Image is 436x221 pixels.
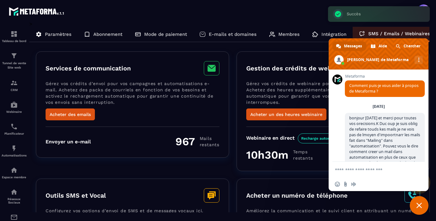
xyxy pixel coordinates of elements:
[200,135,219,142] span: Mails
[2,197,27,204] p: Réseaux Sociaux
[246,65,349,72] h3: Gestion des crédits de webinaire
[2,132,27,135] p: Planificateur
[9,6,65,17] img: logo
[2,175,27,179] p: Espace membre
[2,110,27,113] p: Webinaire
[46,65,131,72] h3: Services de communication
[93,31,122,37] p: Abonnement
[10,101,18,108] img: automations
[209,31,257,37] p: E-mails et domaines
[2,61,27,70] p: Tunnel de vente Site web
[46,139,91,145] div: Envoyer un e-mail
[321,31,346,37] p: Intégration
[2,88,27,92] p: CRM
[246,80,420,108] p: Gérez vos crédits de webinaire pour vos présentations en direct. Achetez des heures supplémentair...
[2,118,27,140] a: schedulerschedulerPlanificateur
[46,192,106,199] h3: Outils SMS et Vocal
[335,167,409,173] textarea: Entrez votre message...
[10,188,18,196] img: social-network
[345,74,425,79] span: Metaforma
[10,166,18,174] img: automations
[246,108,326,120] button: Acheter un des heures webinaire
[349,115,420,188] span: bonjour [DATE] et merci pour toutes vos orecisions.K Duc oup je suis oblig de refaire touds kes m...
[414,56,423,64] div: Autres canaux
[293,149,313,155] span: Temps
[344,41,362,51] span: Messages
[2,74,27,96] a: formationformationCRM
[343,182,348,187] span: Envoyer un fichier
[2,184,27,209] a: social-networksocial-networkRéseaux Sociaux
[404,41,420,51] span: Chercher
[200,142,219,148] span: restants
[10,30,18,38] img: formation
[10,123,18,130] img: scheduler
[351,182,356,187] span: Message audio
[246,192,348,199] h3: Acheter un numéro de téléphone
[46,108,95,120] button: Acheter des emails
[335,182,340,187] span: Insérer un emoji
[2,96,27,118] a: automationsautomationsWebinaire
[332,41,366,51] div: Messages
[2,154,27,157] p: Automatisations
[293,155,313,161] span: restants
[373,105,385,108] div: [DATE]
[349,83,419,94] span: Comment puis-je vous aider à propos de Metaforma ?
[298,133,356,143] span: Recharge automatique Actif
[246,148,313,161] div: 10h30m
[45,31,71,37] p: Paramètres
[2,39,27,43] p: Tableau de bord
[246,135,356,141] div: Webinaire en direct
[175,135,219,148] div: 967
[2,47,27,74] a: formationformationTunnel de vente Site web
[379,41,387,51] span: Aide
[10,79,18,87] img: formation
[278,31,300,37] p: Membres
[2,140,27,162] a: automationsautomationsAutomatisations
[144,31,187,37] p: Mode de paiement
[46,80,219,108] p: Gérez vos crédits d’envoi pour vos campagnes et automatisations e-mail. Achetez des packs de cour...
[10,52,18,60] img: formation
[410,196,429,215] div: Fermer le chat
[367,41,391,51] div: Aide
[368,31,430,36] p: SMS / Emails / Webinaires
[2,26,27,47] a: formationformationTableau de bord
[2,162,27,184] a: automationsautomationsEspace membre
[10,145,18,152] img: automations
[392,41,425,51] div: Chercher
[10,214,18,221] img: email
